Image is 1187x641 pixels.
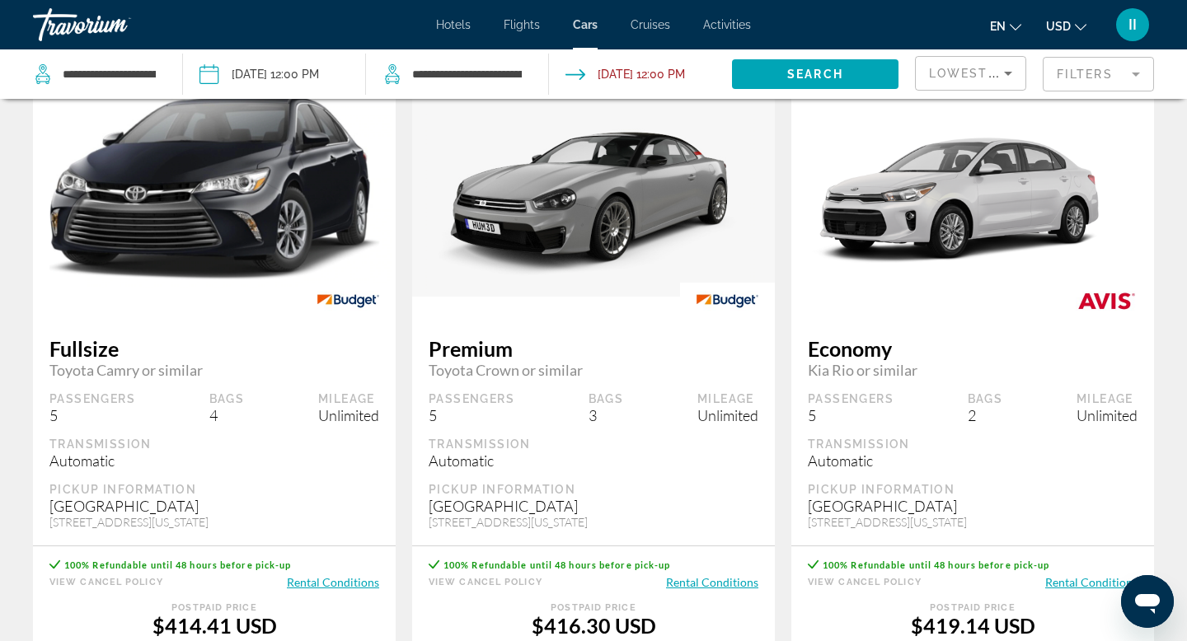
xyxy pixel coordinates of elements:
img: primary.png [412,79,775,297]
div: Postpaid Price [429,602,758,613]
div: Pickup Information [49,482,379,497]
div: Transmission [429,437,758,452]
button: View Cancel Policy [49,574,163,590]
div: Transmission [49,437,379,452]
div: Pickup Information [429,482,758,497]
button: Change language [990,14,1021,38]
div: [GEOGRAPHIC_DATA] [808,497,1138,515]
button: Pickup date: Nov 25, 2025 12:00 PM [199,49,319,99]
div: Unlimited [697,406,758,424]
div: $419.14 USD [808,613,1138,638]
div: Passengers [808,391,894,406]
div: Bags [589,391,624,406]
span: Toyota Camry or similar [49,361,379,379]
span: Premium [429,336,758,361]
div: 5 [808,406,894,424]
a: Cruises [631,18,670,31]
span: Search [787,68,843,81]
a: Activities [703,18,751,31]
div: Postpaid Price [49,602,379,613]
div: Automatic [808,452,1138,470]
span: Fullsize [49,336,379,361]
div: 3 [589,406,624,424]
a: Flights [504,18,540,31]
div: Mileage [697,391,758,406]
button: View Cancel Policy [429,574,542,590]
div: Bags [968,391,1003,406]
span: USD [1046,20,1071,33]
div: [GEOGRAPHIC_DATA] [49,497,379,515]
a: Hotels [436,18,471,31]
div: Bags [209,391,245,406]
div: Passengers [429,391,514,406]
div: [STREET_ADDRESS][US_STATE] [808,515,1138,529]
span: Lowest Price [929,67,1035,80]
button: Search [732,59,898,89]
div: Mileage [318,391,379,406]
div: [STREET_ADDRESS][US_STATE] [429,515,758,529]
div: Automatic [49,452,379,470]
div: Mileage [1077,391,1138,406]
button: View Cancel Policy [808,574,922,590]
img: BUDGET [301,283,396,320]
a: Cars [573,18,598,31]
iframe: Кнопка запуска окна обмена сообщениями [1121,575,1174,628]
div: [STREET_ADDRESS][US_STATE] [49,515,379,529]
div: 5 [429,406,514,424]
button: Change currency [1046,14,1086,38]
span: Kia Rio or similar [808,361,1138,379]
div: $414.41 USD [49,613,379,638]
span: II [1128,16,1137,33]
button: Rental Conditions [287,574,379,590]
div: Unlimited [1077,406,1138,424]
div: Transmission [808,437,1138,452]
span: en [990,20,1006,33]
img: primary.png [33,87,396,288]
div: 4 [209,406,245,424]
span: Toyota Crown or similar [429,361,758,379]
div: [GEOGRAPHIC_DATA] [429,497,758,515]
span: 100% Refundable until 48 hours before pick-up [64,559,292,570]
span: Economy [808,336,1138,361]
button: Rental Conditions [1045,574,1138,590]
div: Postpaid Price [808,602,1138,613]
img: BUDGET [680,283,775,320]
img: primary.png [791,58,1154,318]
div: 2 [968,406,1003,424]
button: Rental Conditions [666,574,758,590]
img: AVIS [1059,283,1154,320]
div: Passengers [49,391,135,406]
button: User Menu [1111,7,1154,42]
div: Automatic [429,452,758,470]
div: 5 [49,406,135,424]
div: Pickup Information [808,482,1138,497]
div: Unlimited [318,406,379,424]
mat-select: Sort by [929,63,1012,83]
div: $416.30 USD [429,613,758,638]
span: 100% Refundable until 48 hours before pick-up [823,559,1050,570]
button: Filter [1043,56,1154,92]
button: Drop-off date: Dec 02, 2025 12:00 PM [565,49,685,99]
span: 100% Refundable until 48 hours before pick-up [443,559,671,570]
a: Travorium [33,3,198,46]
